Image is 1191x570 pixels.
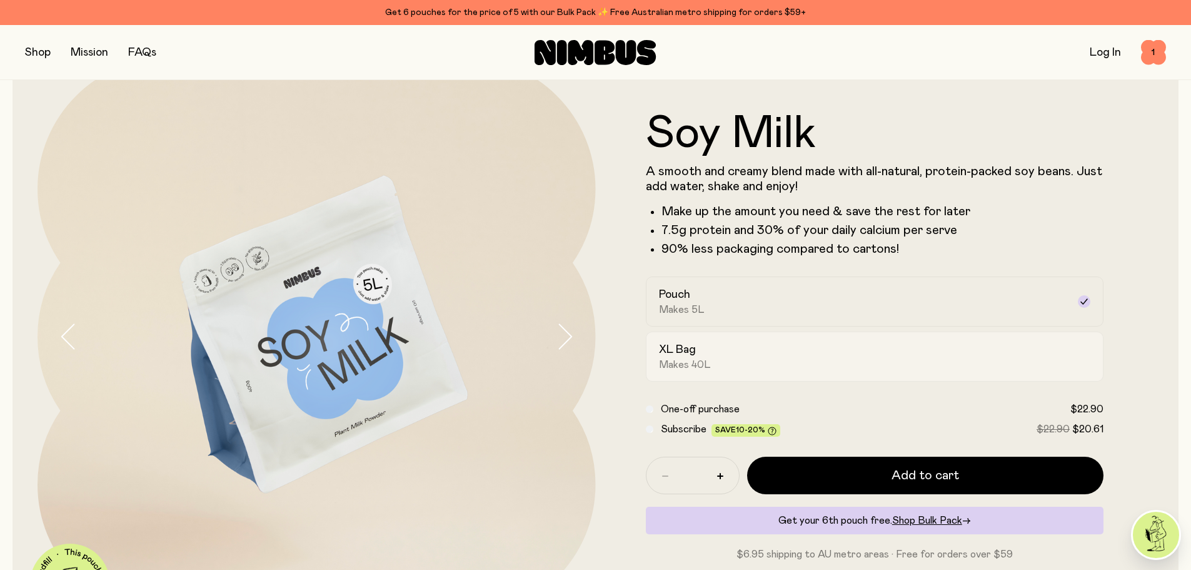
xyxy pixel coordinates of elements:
[1070,404,1103,414] span: $22.90
[71,47,108,58] a: Mission
[747,457,1104,494] button: Add to cart
[646,507,1104,534] div: Get your 6th pouch free.
[892,467,959,484] span: Add to cart
[661,242,1104,257] p: 90% less packaging compared to cartons!
[1037,424,1070,434] span: $22.90
[646,164,1104,194] p: A smooth and creamy blend made with all-natural, protein-packed soy beans. Just add water, shake ...
[661,424,706,434] span: Subscribe
[661,223,1104,238] li: 7.5g protein and 30% of your daily calcium per serve
[736,426,765,434] span: 10-20%
[892,516,962,526] span: Shop Bulk Pack
[128,47,156,58] a: FAQs
[1072,424,1103,434] span: $20.61
[1133,512,1179,558] img: agent
[715,426,776,435] span: Save
[659,287,690,302] h2: Pouch
[659,359,711,371] span: Makes 40L
[659,303,705,316] span: Makes 5L
[1090,47,1121,58] a: Log In
[661,204,1104,219] li: Make up the amount you need & save the rest for later
[646,111,1104,156] h1: Soy Milk
[25,5,1166,20] div: Get 6 pouches for the price of 5 with our Bulk Pack ✨ Free Australian metro shipping for orders $59+
[892,516,971,526] a: Shop Bulk Pack→
[646,547,1104,562] p: $6.95 shipping to AU metro areas · Free for orders over $59
[661,404,740,414] span: One-off purchase
[1141,40,1166,65] button: 1
[659,342,696,357] h2: XL Bag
